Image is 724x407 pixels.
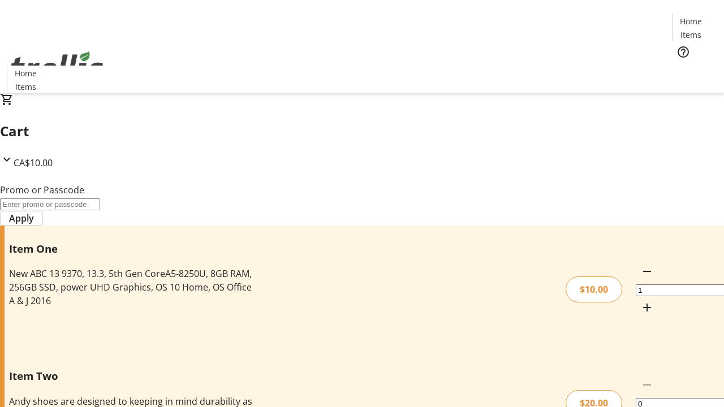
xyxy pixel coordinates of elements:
[673,15,709,27] a: Home
[9,241,256,257] h3: Item One
[9,267,256,308] div: New ABC 13 9370, 13.3, 5th Gen CoreA5-8250U, 8GB RAM, 256GB SSD, power UHD Graphics, OS 10 Home, ...
[9,211,34,225] span: Apply
[7,67,44,79] a: Home
[672,41,695,63] button: Help
[7,39,107,96] img: Orient E2E Organization JdJVlxu9gs's Logo
[9,368,256,384] h3: Item Two
[14,157,53,169] span: CA$10.00
[15,81,36,93] span: Items
[15,67,37,79] span: Home
[680,15,702,27] span: Home
[636,260,658,283] button: Decrement by one
[566,276,622,302] div: $10.00
[636,296,658,319] button: Increment by one
[672,66,717,77] a: Tickets
[681,66,708,77] span: Tickets
[673,29,709,41] a: Items
[7,81,44,93] a: Items
[680,29,701,41] span: Items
